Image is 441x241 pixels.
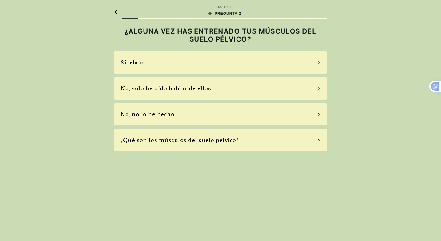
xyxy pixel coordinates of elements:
div: No, solo he oído hablar de ellos [121,84,211,92]
div: PREGUNTA 2 [208,11,241,16]
div: No, no lo he hecho [121,110,174,118]
div: PASO 2 / 25 [216,5,234,10]
div: ¿Qué son los músculos del suelo pélvico? [121,136,238,144]
h2: ¿ALGUNA VEZ HAS ENTRENADO TUS MÚSCULOS DEL SUELO PÉLVICO? [114,27,327,43]
div: Sí, claro [121,58,144,67]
